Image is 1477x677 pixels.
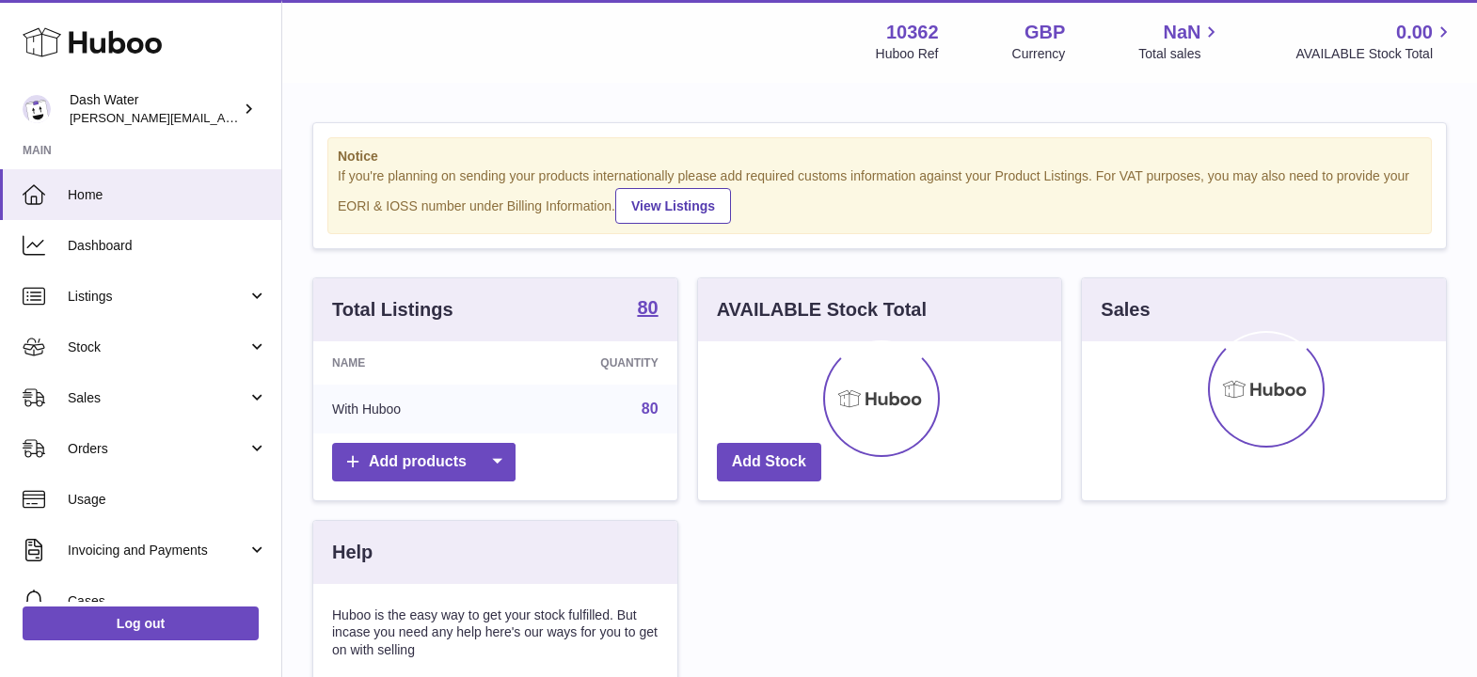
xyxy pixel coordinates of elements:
[642,401,659,417] a: 80
[313,385,505,433] td: With Huboo
[23,95,51,123] img: james@dash-water.com
[70,91,239,127] div: Dash Water
[1138,45,1222,63] span: Total sales
[505,341,677,385] th: Quantity
[1101,297,1150,323] h3: Sales
[886,20,939,45] strong: 10362
[1295,45,1454,63] span: AVAILABLE Stock Total
[1163,20,1200,45] span: NaN
[68,288,247,306] span: Listings
[332,297,453,323] h3: Total Listings
[615,188,731,224] a: View Listings
[1295,20,1454,63] a: 0.00 AVAILABLE Stock Total
[1024,20,1065,45] strong: GBP
[68,491,267,509] span: Usage
[338,148,1421,165] strong: Notice
[717,297,927,323] h3: AVAILABLE Stock Total
[68,440,247,458] span: Orders
[68,237,267,255] span: Dashboard
[23,606,259,640] a: Log out
[876,45,939,63] div: Huboo Ref
[637,298,658,317] strong: 80
[68,389,247,407] span: Sales
[1012,45,1066,63] div: Currency
[338,167,1421,224] div: If you're planning on sending your products internationally please add required customs informati...
[1396,20,1433,45] span: 0.00
[1138,20,1222,63] a: NaN Total sales
[717,443,821,481] a: Add Stock
[332,606,659,660] p: Huboo is the easy way to get your stock fulfilled. But incase you need any help here's our ways f...
[68,592,267,610] span: Cases
[313,341,505,385] th: Name
[68,542,247,559] span: Invoicing and Payments
[70,110,377,125] span: [PERSON_NAME][EMAIL_ADDRESS][DOMAIN_NAME]
[68,186,267,204] span: Home
[637,298,658,321] a: 80
[332,443,516,481] a: Add products
[68,338,247,356] span: Stock
[332,540,373,565] h3: Help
